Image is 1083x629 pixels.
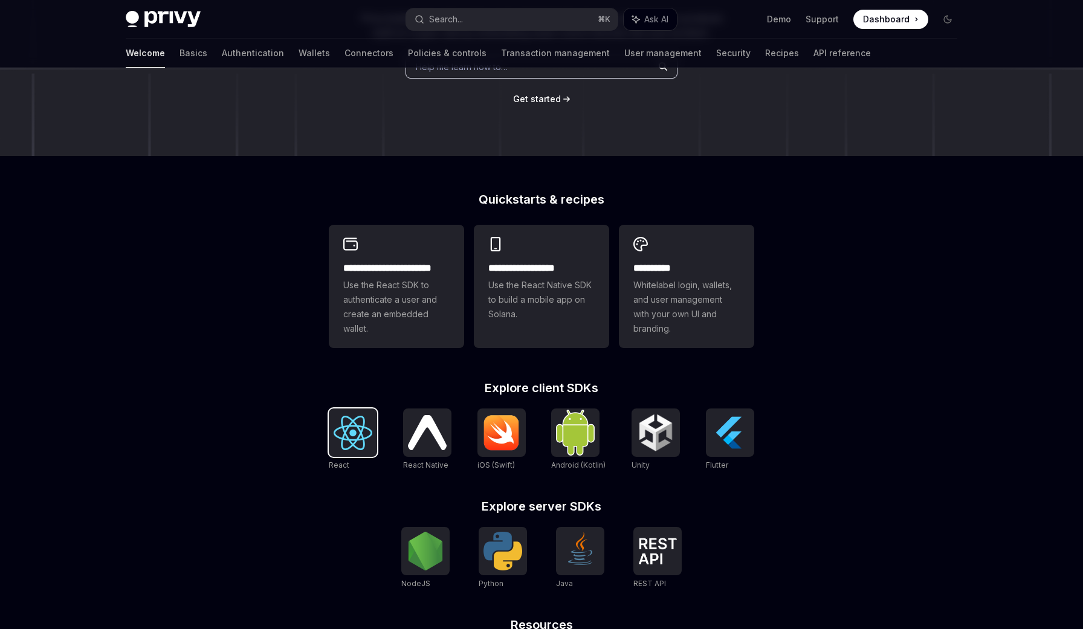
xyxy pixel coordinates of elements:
[598,15,610,24] span: ⌘ K
[813,39,871,68] a: API reference
[329,408,377,471] a: ReactReact
[513,94,561,104] span: Get started
[806,13,839,25] a: Support
[706,408,754,471] a: FlutterFlutter
[334,416,372,450] img: React
[556,410,595,455] img: Android (Kotlin)
[633,527,682,590] a: REST APIREST API
[513,93,561,105] a: Get started
[767,13,791,25] a: Demo
[403,408,451,471] a: React NativeReact Native
[344,39,393,68] a: Connectors
[938,10,957,29] button: Toggle dark mode
[222,39,284,68] a: Authentication
[179,39,207,68] a: Basics
[633,278,740,336] span: Whitelabel login, wallets, and user management with your own UI and branding.
[556,579,573,588] span: Java
[126,39,165,68] a: Welcome
[329,460,349,469] span: React
[403,460,448,469] span: React Native
[474,225,609,348] a: **** **** **** ***Use the React Native SDK to build a mobile app on Solana.
[633,579,666,588] span: REST API
[299,39,330,68] a: Wallets
[765,39,799,68] a: Recipes
[401,579,430,588] span: NodeJS
[401,527,450,590] a: NodeJSNodeJS
[716,39,751,68] a: Security
[551,408,606,471] a: Android (Kotlin)Android (Kotlin)
[619,225,754,348] a: **** *****Whitelabel login, wallets, and user management with your own UI and branding.
[408,39,487,68] a: Policies & controls
[477,408,526,471] a: iOS (Swift)iOS (Swift)
[853,10,928,29] a: Dashboard
[636,413,675,452] img: Unity
[644,13,668,25] span: Ask AI
[711,413,749,452] img: Flutter
[863,13,910,25] span: Dashboard
[632,460,650,469] span: Unity
[482,414,521,451] img: iOS (Swift)
[479,527,527,590] a: PythonPython
[406,8,618,30] button: Search...⌘K
[501,39,610,68] a: Transaction management
[706,460,728,469] span: Flutter
[329,500,754,512] h2: Explore server SDKs
[638,538,677,564] img: REST API
[551,460,606,469] span: Android (Kotlin)
[429,12,463,27] div: Search...
[632,408,680,471] a: UnityUnity
[488,278,595,321] span: Use the React Native SDK to build a mobile app on Solana.
[624,8,677,30] button: Ask AI
[477,460,515,469] span: iOS (Swift)
[329,193,754,205] h2: Quickstarts & recipes
[126,11,201,28] img: dark logo
[561,532,600,570] img: Java
[408,415,447,450] img: React Native
[624,39,702,68] a: User management
[556,527,604,590] a: JavaJava
[483,532,522,570] img: Python
[343,278,450,336] span: Use the React SDK to authenticate a user and create an embedded wallet.
[479,579,503,588] span: Python
[406,532,445,570] img: NodeJS
[329,382,754,394] h2: Explore client SDKs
